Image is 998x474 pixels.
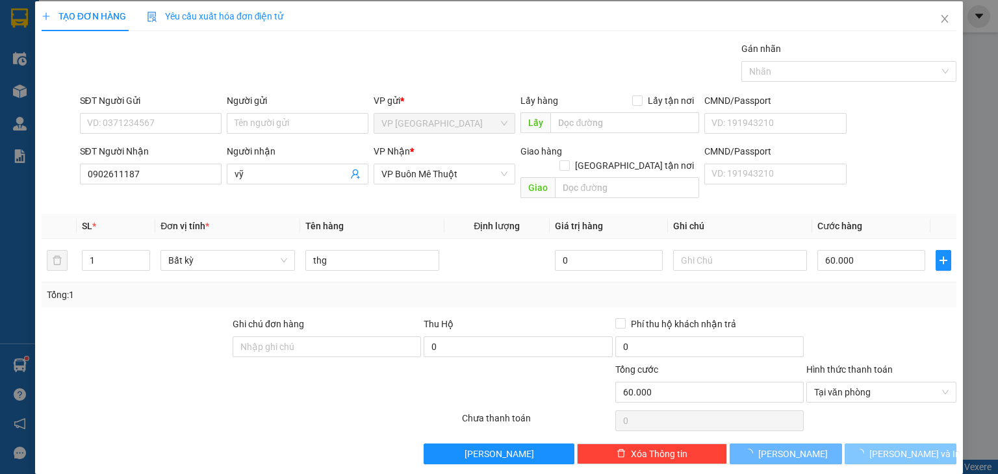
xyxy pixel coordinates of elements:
span: environment [6,72,16,81]
span: Giá trị hàng [555,221,603,231]
span: user-add [350,169,361,179]
span: loading [744,449,758,458]
span: Lấy tận nơi [643,94,699,108]
span: Thu Hộ [424,319,454,329]
span: Tên hàng [305,221,344,231]
div: Người nhận [227,144,368,158]
label: Gán nhãn [741,44,781,54]
button: deleteXóa Thông tin [577,443,727,464]
div: Chưa thanh toán [461,411,613,434]
span: close [940,14,950,24]
span: loading [855,449,869,458]
span: Giao [520,177,555,198]
img: icon [147,12,157,22]
div: Người gửi [227,94,368,108]
div: SĐT Người Gửi [80,94,222,108]
span: Định lượng [474,221,520,231]
div: VP gửi [374,94,515,108]
span: Phí thu hộ khách nhận trả [626,317,741,331]
button: Close [927,1,963,38]
input: Dọc đường [555,177,699,198]
span: [PERSON_NAME] và In [869,447,960,461]
span: [GEOGRAPHIC_DATA] tận nơi [570,158,699,173]
span: SL [82,221,92,231]
input: 0 [555,250,663,271]
span: Tại văn phòng [814,382,949,402]
li: VP VP Việt Đức 4 [6,55,90,69]
div: SĐT Người Nhận [80,144,222,158]
div: Tổng: 1 [47,288,386,302]
span: Đơn vị tính [160,221,209,231]
div: CMND/Passport [704,94,846,108]
div: CMND/Passport [704,144,846,158]
span: Bất kỳ [168,251,287,270]
span: TẠO ĐƠN HÀNG [42,11,126,21]
span: Yêu cầu xuất hóa đơn điện tử [147,11,284,21]
th: Ghi chú [668,214,812,239]
span: Tổng cước [615,364,658,375]
span: VP Sài Gòn [381,114,507,133]
span: VP Nhận [374,146,410,156]
input: Dọc đường [550,112,699,133]
span: Xóa Thông tin [631,447,687,461]
span: [PERSON_NAME] [465,447,534,461]
button: [PERSON_NAME] và In [845,443,957,464]
span: Giao hàng [520,146,562,156]
input: Ghi chú đơn hàng [233,336,421,357]
span: Lấy hàng [520,95,558,106]
button: delete [47,250,68,271]
span: VP Buôn Mê Thuột [381,164,507,184]
label: Ghi chú đơn hàng [233,319,304,329]
button: [PERSON_NAME] [424,443,574,464]
span: Lấy [520,112,550,133]
label: Hình thức thanh toán [806,364,893,375]
li: [PERSON_NAME] [6,6,188,31]
input: VD: Bàn, Ghế [305,250,439,271]
span: [PERSON_NAME] [758,447,828,461]
span: plus [936,255,951,266]
span: delete [617,449,626,459]
span: plus [42,12,51,21]
li: VP VP [GEOGRAPHIC_DATA] [90,55,173,98]
button: plus [936,250,951,271]
input: Ghi Chú [673,250,807,271]
span: Cước hàng [817,221,862,231]
button: [PERSON_NAME] [730,443,842,464]
b: Thị Trấn [PERSON_NAME] [6,71,76,96]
